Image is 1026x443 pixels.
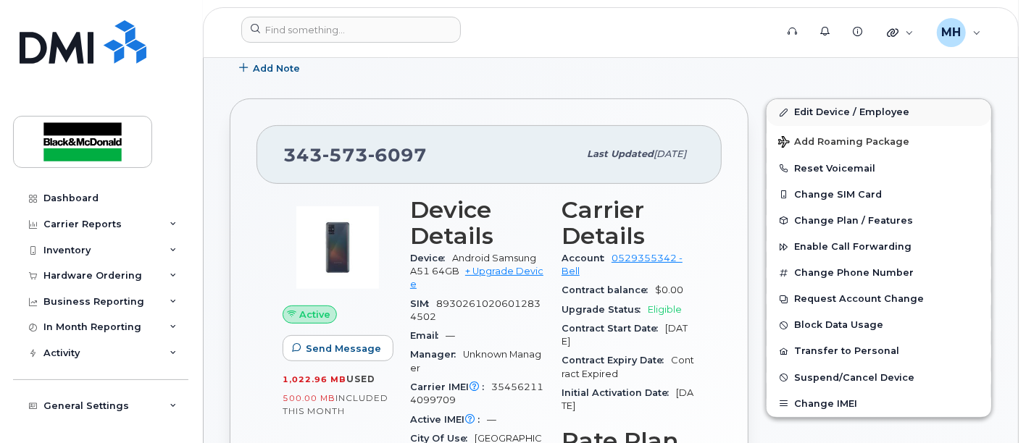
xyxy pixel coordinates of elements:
button: Change Phone Number [767,260,991,286]
button: Reset Voicemail [767,156,991,182]
a: + Upgrade Device [410,266,543,290]
span: 6097 [368,144,427,166]
button: Transfer to Personal [767,338,991,364]
span: Active [299,308,330,321]
span: 89302610206012834502 [410,298,541,322]
span: [DATE] [654,148,686,159]
button: Request Account Change [767,286,991,312]
a: 0529355342 - Bell [562,253,683,277]
span: Enable Call Forwarding [794,242,912,253]
span: Manager [410,349,463,360]
span: Last updated [587,148,654,159]
span: $0.00 [655,284,683,295]
img: image20231002-3703462-1ews4ez.jpeg [294,204,381,291]
span: Contract Start Date [562,323,665,334]
button: Block Data Usage [767,312,991,338]
span: Carrier IMEI [410,381,491,392]
span: Contract balance [562,284,655,295]
span: Account [562,253,612,263]
span: SIM [410,298,436,309]
button: Send Message [283,335,393,361]
span: MH [941,24,961,41]
span: Initial Activation Date [562,387,676,398]
div: Maria Hatzopoulos [927,18,991,47]
span: Change Plan / Features [794,215,913,226]
span: included this month [283,392,388,416]
h3: Device Details [410,197,544,249]
span: Add Note [253,62,300,75]
span: Suspend/Cancel Device [794,372,914,383]
span: Active IMEI [410,414,487,425]
span: — [487,414,496,425]
h3: Carrier Details [562,197,696,249]
span: 573 [322,144,368,166]
button: Change SIM Card [767,182,991,208]
span: used [346,374,375,384]
span: Eligible [648,304,682,315]
span: 343 [283,144,427,166]
a: Edit Device / Employee [767,99,991,125]
span: Add Roaming Package [778,136,909,150]
span: 500.00 MB [283,393,335,403]
span: Contract Expired [562,355,694,379]
button: Change Plan / Features [767,208,991,234]
div: Quicklinks [877,18,924,47]
span: Upgrade Status [562,304,648,315]
input: Find something... [241,17,461,43]
span: Device [410,253,452,263]
span: — [446,330,455,341]
span: Unknown Manager [410,349,541,373]
button: Change IMEI [767,391,991,417]
span: Email [410,330,446,341]
button: Add Note [230,55,312,81]
span: 1,022.96 MB [283,374,346,384]
span: Android Samsung A51 64GB [410,253,536,277]
button: Add Roaming Package [767,126,991,156]
span: Contract Expiry Date [562,355,671,366]
span: Send Message [306,342,381,355]
button: Enable Call Forwarding [767,234,991,260]
button: Suspend/Cancel Device [767,365,991,391]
